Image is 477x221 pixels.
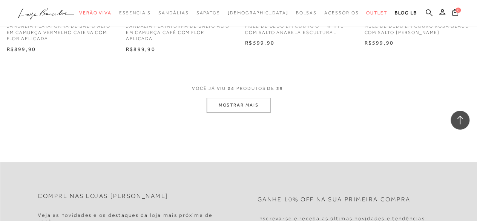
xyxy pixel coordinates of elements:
span: 39 [276,86,283,91]
a: categoryNavScreenReaderText [324,6,359,20]
span: R$599,90 [364,40,394,46]
a: categoryNavScreenReaderText [79,6,112,20]
span: 0 [456,8,461,13]
span: R$599,90 [245,40,275,46]
span: Sapatos [196,10,220,15]
h2: Ganhe 10% off na sua primeira compra [258,196,411,203]
a: MULE DE DEDO EM COURO OFF WHITE COM SALTO ANABELA ESCULTURAL [239,19,357,36]
span: R$899,90 [7,46,36,52]
a: SANDÁLIA PLATAFORMA DE SALTO ALTO EM CAMURÇA CAFÉ COM FLOR APLICADA [120,19,238,42]
span: R$899,90 [126,46,155,52]
span: [DEMOGRAPHIC_DATA] [228,10,288,15]
a: categoryNavScreenReaderText [366,6,387,20]
span: 24 [228,86,235,91]
span: Essenciais [119,10,151,15]
button: MOSTRAR MAIS [207,98,270,113]
a: categoryNavScreenReaderText [119,6,151,20]
h2: Compre nas lojas [PERSON_NAME] [38,193,169,200]
span: VOCÊ JÁ VIU PRODUTOS DE [192,86,285,91]
span: BLOG LB [395,10,417,15]
a: MULE DE DEDO EM COURO ROSA GLACÊ COM SALTO [PERSON_NAME] [359,19,476,36]
a: BLOG LB [395,6,417,20]
a: noSubCategoriesText [228,6,288,20]
a: SANDÁLIA PLATAFORMA DE SALTO ALTO EM CAMURÇA VERMELHO CAIENA COM FLOR APLICADA [1,19,118,42]
a: categoryNavScreenReaderText [158,6,189,20]
span: Sandálias [158,10,189,15]
span: Verão Viva [79,10,112,15]
span: Outlet [366,10,387,15]
span: Bolsas [296,10,317,15]
button: 0 [450,8,460,19]
span: Acessórios [324,10,359,15]
a: categoryNavScreenReaderText [296,6,317,20]
a: categoryNavScreenReaderText [196,6,220,20]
